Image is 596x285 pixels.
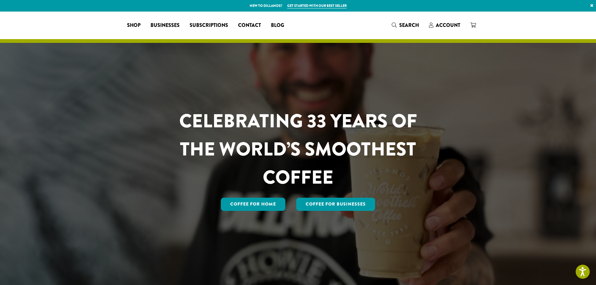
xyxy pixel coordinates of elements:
span: Search [399,22,419,29]
span: Subscriptions [190,22,228,29]
a: Coffee For Businesses [296,198,375,211]
a: Shop [122,20,145,30]
a: Search [387,20,424,30]
span: Account [436,22,460,29]
span: Contact [238,22,261,29]
span: Shop [127,22,140,29]
span: Businesses [150,22,180,29]
a: Get started with our best seller [287,3,347,8]
a: Coffee for Home [221,198,285,211]
h1: CELEBRATING 33 YEARS OF THE WORLD’S SMOOTHEST COFFEE [161,107,436,191]
span: Blog [271,22,284,29]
